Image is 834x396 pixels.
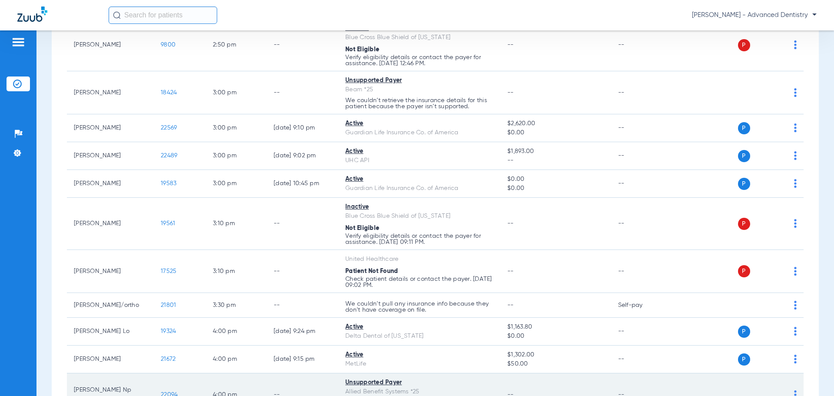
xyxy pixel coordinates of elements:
td: 3:00 PM [206,71,267,114]
td: 4:00 PM [206,346,267,373]
div: Blue Cross Blue Shield of [US_STATE] [345,212,493,221]
img: hamburger-icon [11,37,25,47]
td: Self-pay [611,293,670,318]
span: P [738,39,750,51]
td: 3:30 PM [206,293,267,318]
td: [PERSON_NAME] [67,170,154,198]
span: -- [507,90,514,96]
span: $1,893.00 [507,147,604,156]
span: Not Eligible [345,225,379,231]
img: Search Icon [113,11,121,19]
img: group-dot-blue.svg [794,267,797,276]
span: $0.00 [507,184,604,193]
td: [DATE] 9:15 PM [267,346,338,373]
span: -- [507,268,514,274]
div: Active [345,119,493,128]
td: [PERSON_NAME]/ortho [67,293,154,318]
span: 22569 [161,125,177,131]
div: Active [345,175,493,184]
div: United Healthcare [345,255,493,264]
span: P [738,122,750,134]
td: [PERSON_NAME] Lo [67,318,154,346]
span: -- [507,220,514,226]
span: $50.00 [507,359,604,369]
div: Unsupported Payer [345,378,493,387]
img: group-dot-blue.svg [794,123,797,132]
td: [DATE] 10:45 PM [267,170,338,198]
img: group-dot-blue.svg [794,88,797,97]
td: -- [611,318,670,346]
p: We couldn’t pull any insurance info because they don’t have coverage on file. [345,301,493,313]
td: -- [267,198,338,250]
span: P [738,150,750,162]
td: -- [611,250,670,293]
span: 22489 [161,153,177,159]
span: P [738,326,750,338]
span: -- [507,156,604,165]
img: group-dot-blue.svg [794,219,797,228]
span: P [738,218,750,230]
div: Guardian Life Insurance Co. of America [345,128,493,137]
div: Inactive [345,203,493,212]
td: 4:00 PM [206,318,267,346]
img: group-dot-blue.svg [794,355,797,363]
td: [PERSON_NAME] [67,71,154,114]
td: [PERSON_NAME] [67,142,154,170]
span: 18424 [161,90,177,96]
div: Active [345,323,493,332]
div: Beam *25 [345,85,493,94]
td: -- [267,71,338,114]
td: 3:00 PM [206,114,267,142]
div: Active [345,350,493,359]
td: [PERSON_NAME] [67,114,154,142]
span: $1,302.00 [507,350,604,359]
td: [PERSON_NAME] [67,346,154,373]
td: [DATE] 9:10 PM [267,114,338,142]
td: -- [267,250,338,293]
span: $0.00 [507,175,604,184]
span: 21801 [161,302,176,308]
span: Patient Not Found [345,268,398,274]
img: group-dot-blue.svg [794,179,797,188]
td: 3:00 PM [206,142,267,170]
div: UHC API [345,156,493,165]
td: -- [611,198,670,250]
span: P [738,178,750,190]
div: Guardian Life Insurance Co. of America [345,184,493,193]
span: $2,620.00 [507,119,604,128]
span: 21672 [161,356,175,362]
td: -- [611,170,670,198]
td: -- [267,19,338,71]
td: -- [611,142,670,170]
div: Delta Dental of [US_STATE] [345,332,493,341]
td: -- [267,293,338,318]
span: 19324 [161,328,176,334]
img: group-dot-blue.svg [794,327,797,336]
p: We couldn’t retrieve the insurance details for this patient because the payer isn’t supported. [345,97,493,110]
span: $1,163.80 [507,323,604,332]
div: Active [345,147,493,156]
td: [DATE] 9:24 PM [267,318,338,346]
div: Blue Cross Blue Shield of [US_STATE] [345,33,493,42]
img: group-dot-blue.svg [794,151,797,160]
div: Unsupported Payer [345,76,493,85]
img: group-dot-blue.svg [794,301,797,309]
p: Verify eligibility details or contact the payer for assistance. [DATE] 09:11 PM. [345,233,493,245]
td: -- [611,19,670,71]
span: 9800 [161,42,175,48]
img: group-dot-blue.svg [794,40,797,49]
span: -- [507,42,514,48]
td: [PERSON_NAME] [67,19,154,71]
td: 3:10 PM [206,250,267,293]
span: P [738,353,750,366]
span: 17525 [161,268,176,274]
td: [PERSON_NAME] [67,198,154,250]
span: [PERSON_NAME] - Advanced Dentistry [692,11,817,20]
td: [PERSON_NAME] [67,250,154,293]
span: $0.00 [507,128,604,137]
span: -- [507,302,514,308]
span: 19583 [161,180,176,186]
td: [DATE] 9:02 PM [267,142,338,170]
input: Search for patients [109,7,217,24]
td: -- [611,114,670,142]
